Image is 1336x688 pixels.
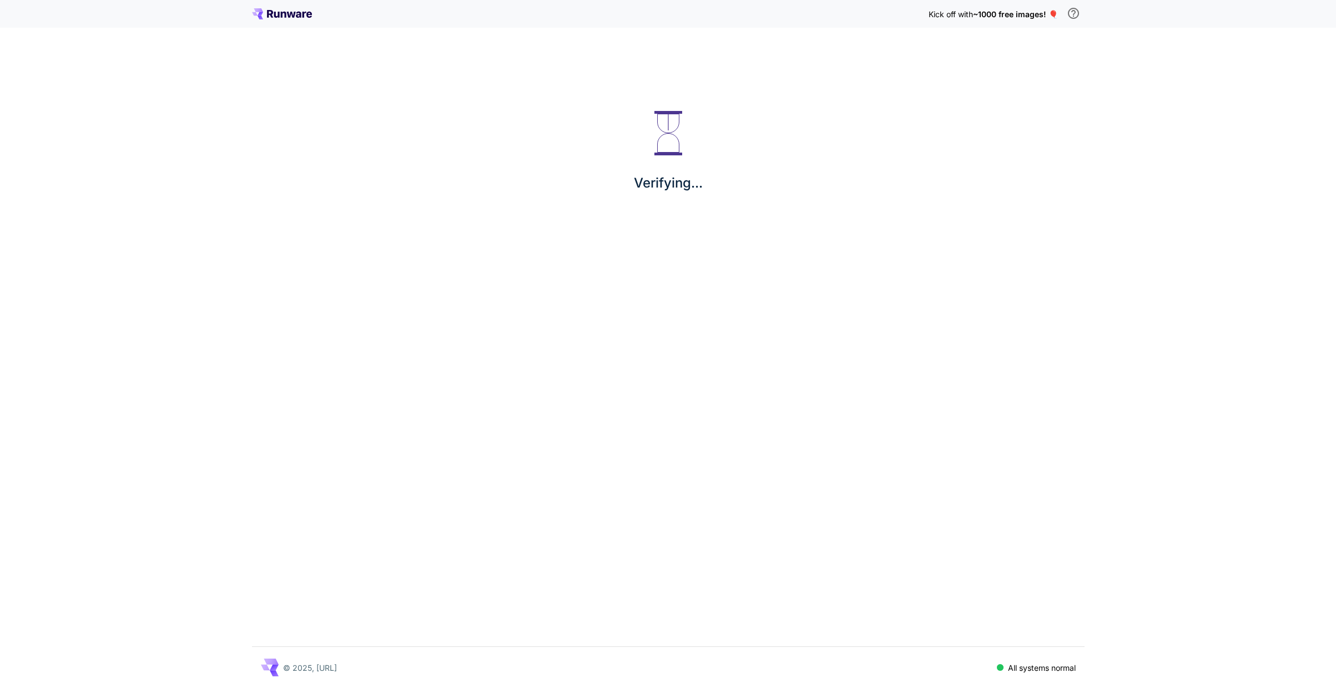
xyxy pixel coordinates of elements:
[1062,2,1085,24] button: In order to qualify for free credit, you need to sign up with a business email address and click ...
[634,173,703,193] p: Verifying...
[973,9,1058,19] span: ~1000 free images! 🎈
[1008,662,1076,674] p: All systems normal
[283,662,337,674] p: © 2025, [URL]
[929,9,973,19] span: Kick off with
